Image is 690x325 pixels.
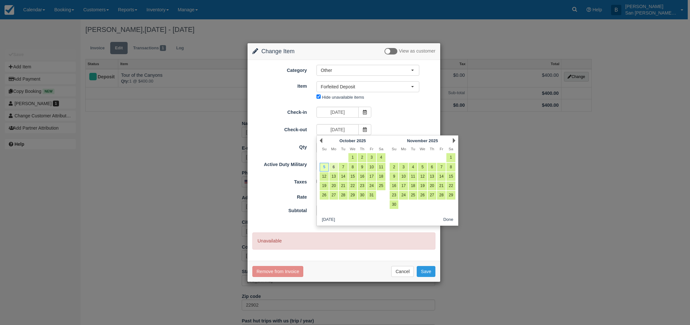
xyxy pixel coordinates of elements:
[358,153,366,162] a: 2
[399,172,408,181] a: 10
[360,147,364,151] span: Thursday
[437,172,446,181] a: 14
[377,182,385,190] a: 25
[339,191,347,200] a: 28
[401,147,406,151] span: Monday
[390,163,398,172] a: 2
[248,107,312,116] label: Check-in
[322,147,326,151] span: Sunday
[399,191,408,200] a: 24
[358,182,366,190] a: 23
[377,172,385,181] a: 18
[320,163,328,172] a: 5
[367,153,376,162] a: 3
[407,138,427,143] span: November
[358,172,366,181] a: 16
[358,163,366,172] a: 9
[248,142,312,151] label: Qty
[252,232,435,250] p: Unavailable
[437,182,446,190] a: 21
[437,163,446,172] a: 7
[418,163,427,172] a: 5
[428,163,436,172] a: 6
[339,182,347,190] a: 21
[428,191,436,200] a: 27
[329,191,338,200] a: 27
[409,172,417,181] a: 11
[367,182,376,190] a: 24
[248,124,312,133] label: Check-out
[329,163,338,172] a: 6
[261,48,295,54] span: Change Item
[449,147,453,151] span: Saturday
[248,65,312,74] label: Category
[428,172,436,181] a: 13
[316,65,419,76] button: Other
[446,191,455,200] a: 29
[453,138,455,143] a: Next
[392,147,396,151] span: Sunday
[409,182,417,190] a: 18
[390,200,398,209] a: 30
[446,182,455,190] a: 22
[399,49,435,54] span: View as customer
[320,172,328,181] a: 12
[377,153,385,162] a: 4
[440,147,443,151] span: Friday
[320,138,322,143] a: Prev
[417,266,435,277] button: Save
[248,176,312,185] label: Taxes
[322,95,364,100] label: Hide unavailable items
[390,182,398,190] a: 16
[321,67,411,74] span: Other
[248,205,312,214] label: Subtotal
[418,172,427,181] a: 12
[339,163,347,172] a: 7
[252,266,303,277] button: Remove from Invoice
[319,216,337,224] button: [DATE]
[379,147,383,151] span: Saturday
[348,191,357,200] a: 29
[348,172,357,181] a: 15
[339,138,355,143] span: October
[320,191,328,200] a: 26
[367,172,376,181] a: 17
[399,163,408,172] a: 3
[248,159,312,168] label: Active Duty Military
[390,172,398,181] a: 9
[390,191,398,200] a: 23
[329,172,338,181] a: 13
[411,147,415,151] span: Tuesday
[429,138,438,143] span: 2025
[316,81,419,92] button: Forfeited Deposit
[437,191,446,200] a: 28
[248,192,312,201] label: Rate
[391,266,414,277] button: Cancel
[430,147,434,151] span: Thursday
[320,182,328,190] a: 19
[339,172,347,181] a: 14
[377,163,385,172] a: 11
[331,147,336,151] span: Monday
[367,191,376,200] a: 31
[248,81,312,90] label: Item
[350,147,355,151] span: Wednesday
[329,182,338,190] a: 20
[420,147,425,151] span: Wednesday
[409,163,417,172] a: 4
[446,172,455,181] a: 15
[428,182,436,190] a: 20
[358,191,366,200] a: 30
[418,182,427,190] a: 19
[367,163,376,172] a: 10
[370,147,374,151] span: Friday
[321,84,411,90] span: Forfeited Deposit
[348,163,357,172] a: 8
[348,182,357,190] a: 22
[409,191,417,200] a: 25
[418,191,427,200] a: 26
[348,153,357,162] a: 1
[341,147,345,151] span: Tuesday
[446,163,455,172] a: 8
[441,216,456,224] button: Done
